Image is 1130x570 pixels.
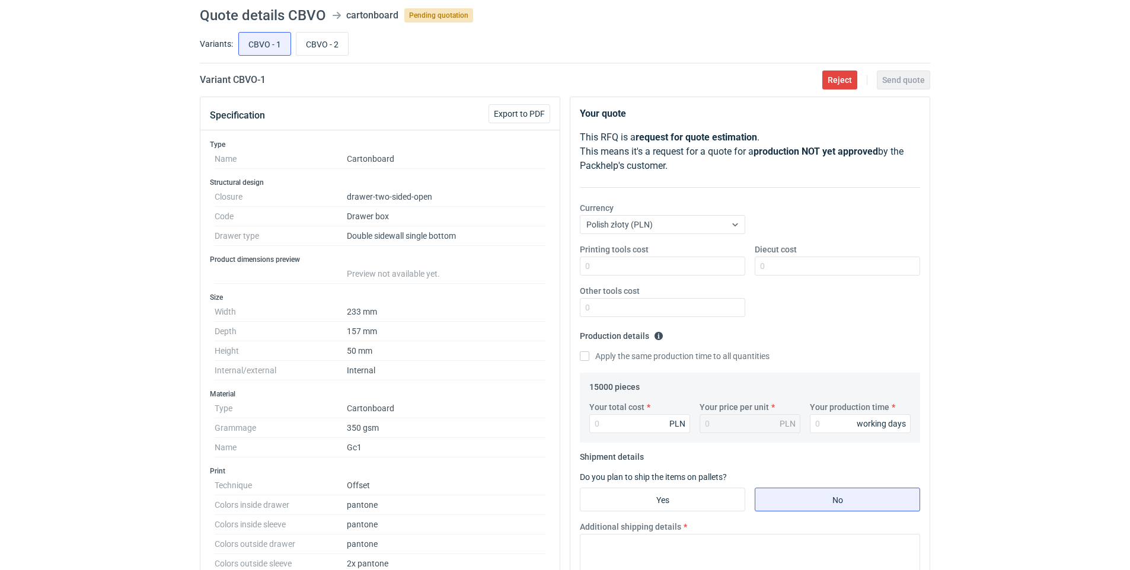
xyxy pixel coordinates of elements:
[215,322,347,341] dt: Depth
[210,293,550,302] h3: Size
[215,438,347,457] dt: Name
[494,110,545,118] span: Export to PDF
[489,104,550,123] button: Export to PDF
[346,8,398,23] div: cartonboard
[589,377,640,392] legend: 15000 pieces
[754,146,878,157] strong: production NOT yet approved
[347,187,545,207] dd: drawer-two-sided-open
[347,495,545,515] dd: pantone
[210,140,550,149] h3: Type
[215,534,347,554] dt: Colors outside drawer
[347,207,545,226] dd: Drawer box
[347,438,545,457] dd: Gc1
[580,130,920,173] p: This RFQ is a . This means it's a request for a quote for a by the Packhelp's customer.
[215,187,347,207] dt: Closure
[589,414,690,433] input: 0
[210,389,550,399] h3: Material
[580,447,644,462] legend: Shipment details
[200,73,266,87] h2: Variant CBVO - 1
[215,302,347,322] dt: Width
[347,399,545,418] dd: Cartonboard
[636,132,757,143] strong: request for quote estimation
[589,401,644,413] label: Your total cost
[755,257,920,276] input: 0
[347,515,545,534] dd: pantone
[580,521,681,533] label: Additional shipping details
[857,418,906,430] div: working days
[347,149,545,169] dd: Cartonboard
[828,76,852,84] span: Reject
[296,32,349,56] label: CBVO - 2
[215,515,347,534] dt: Colors inside sleeve
[215,399,347,418] dt: Type
[215,476,347,495] dt: Technique
[215,226,347,246] dt: Drawer type
[215,149,347,169] dt: Name
[580,488,745,511] label: Yes
[780,418,796,430] div: PLN
[215,207,347,226] dt: Code
[755,244,797,255] label: Diecut cost
[347,322,545,341] dd: 157 mm
[215,495,347,515] dt: Colors inside drawer
[347,302,545,322] dd: 233 mm
[580,350,770,362] label: Apply the same production time to all quantities
[347,361,545,380] dd: Internal
[877,71,930,89] button: Send quote
[347,269,440,278] span: Preview not available yet.
[347,418,545,438] dd: 350 gsm
[580,244,649,255] label: Printing tools cost
[200,38,233,50] label: Variants:
[347,534,545,554] dd: pantone
[347,476,545,495] dd: Offset
[210,101,265,130] button: Specification
[700,401,769,413] label: Your price per unit
[404,8,473,23] span: Pending quotation
[669,418,685,430] div: PLN
[580,202,614,214] label: Currency
[215,418,347,438] dt: Grammage
[210,255,550,264] h3: Product dimensions preview
[580,108,626,119] strong: Your quote
[215,361,347,380] dt: Internal/external
[210,466,550,476] h3: Print
[580,326,663,341] legend: Production details
[580,472,727,482] label: Do you plan to ship the items on pallets?
[238,32,291,56] label: CBVO - 1
[580,285,640,297] label: Other tools cost
[810,401,889,413] label: Your production time
[822,71,857,89] button: Reject
[215,341,347,361] dt: Height
[580,298,745,317] input: 0
[347,341,545,361] dd: 50 mm
[210,178,550,187] h3: Structural design
[347,226,545,246] dd: Double sidewall single bottom
[586,220,653,229] span: Polish złoty (PLN)
[755,488,920,511] label: No
[200,8,326,23] h1: Quote details CBVO
[580,257,745,276] input: 0
[882,76,925,84] span: Send quote
[810,414,911,433] input: 0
